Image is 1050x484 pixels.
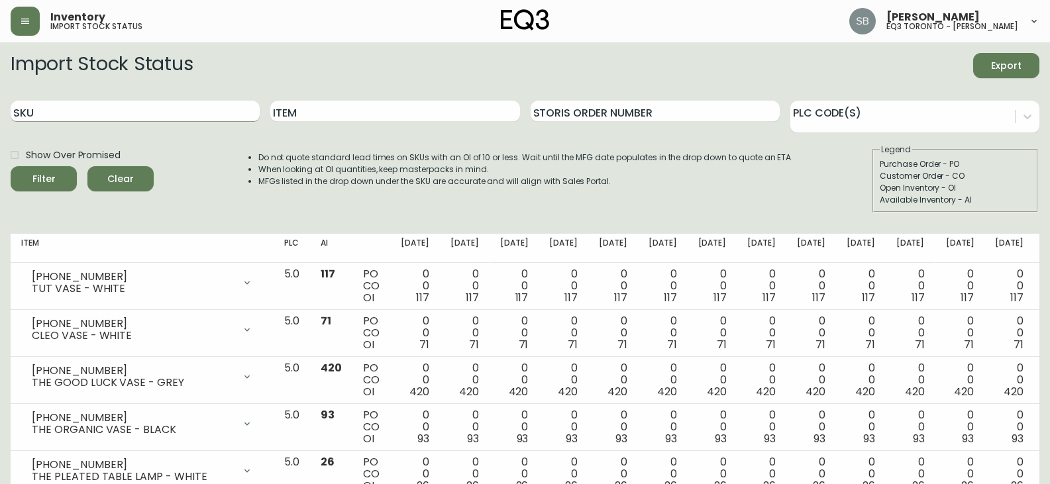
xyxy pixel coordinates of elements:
div: 0 0 [549,315,578,351]
span: 117 [515,290,529,305]
span: 117 [862,290,875,305]
th: [DATE] [490,234,539,263]
div: [PHONE_NUMBER] [32,365,234,377]
span: 93 [321,407,335,422]
li: When looking at OI quantities, keep masterpacks in mind. [258,164,794,175]
div: 0 0 [649,409,677,445]
div: 0 0 [946,362,974,398]
span: 71 [667,337,677,352]
span: 420 [409,384,429,399]
div: 0 0 [698,362,727,398]
div: 0 0 [599,268,627,304]
div: 0 0 [450,315,479,351]
div: 0 0 [401,315,429,351]
div: 0 0 [847,268,875,304]
div: 0 0 [649,362,677,398]
div: Open Inventory - OI [880,182,1031,194]
th: [DATE] [935,234,985,263]
span: 420 [321,360,342,375]
span: 117 [961,290,974,305]
span: 71 [766,337,776,352]
div: 0 0 [995,268,1024,304]
span: 420 [607,384,627,399]
div: 0 0 [747,268,776,304]
div: 0 0 [946,268,974,304]
div: CLEO VASE - WHITE [32,330,234,342]
div: Available Inventory - AI [880,194,1031,206]
span: Export [984,58,1029,74]
span: 93 [566,431,578,446]
div: 0 0 [747,362,776,398]
span: 117 [1010,290,1024,305]
div: THE ORGANIC VASE - BLACK [32,424,234,436]
h2: Import Stock Status [11,53,193,78]
div: 0 0 [995,409,1024,445]
th: PLC [274,234,310,263]
th: [DATE] [984,234,1034,263]
span: 117 [762,290,776,305]
button: Export [973,53,1039,78]
div: [PHONE_NUMBER]CLEO VASE - WHITE [21,315,263,344]
span: 117 [466,290,479,305]
div: 0 0 [946,409,974,445]
div: 0 0 [747,409,776,445]
h5: eq3 toronto - [PERSON_NAME] [886,23,1018,30]
div: PO CO [363,315,380,351]
div: PO CO [363,268,380,304]
th: [DATE] [390,234,440,263]
div: TUT VASE - WHITE [32,283,234,295]
td: 5.0 [274,263,310,310]
div: [PHONE_NUMBER] [32,318,234,330]
span: 420 [657,384,677,399]
span: 71 [815,337,825,352]
div: 0 0 [896,409,925,445]
span: 93 [417,431,429,446]
div: 0 0 [649,268,677,304]
span: 420 [509,384,529,399]
div: 0 0 [896,362,925,398]
div: THE GOOD LUCK VASE - GREY [32,377,234,389]
div: 0 0 [500,409,529,445]
span: 93 [814,431,825,446]
span: 93 [467,431,479,446]
button: Filter [11,166,77,191]
div: 0 0 [995,315,1024,351]
span: 420 [756,384,776,399]
div: 0 0 [599,409,627,445]
div: 0 0 [599,362,627,398]
legend: Legend [880,144,912,156]
span: 117 [416,290,429,305]
div: 0 0 [599,315,627,351]
span: 420 [905,384,925,399]
span: 71 [419,337,429,352]
div: 0 0 [500,315,529,351]
div: 0 0 [797,362,825,398]
div: [PHONE_NUMBER]THE GOOD LUCK VASE - GREY [21,362,263,391]
span: [PERSON_NAME] [886,12,980,23]
th: [DATE] [638,234,688,263]
span: OI [363,384,374,399]
span: 420 [855,384,875,399]
span: 93 [962,431,974,446]
div: 0 0 [797,409,825,445]
span: OI [363,290,374,305]
div: THE PLEATED TABLE LAMP - WHITE [32,471,234,483]
span: 117 [812,290,825,305]
span: 420 [1004,384,1024,399]
td: 5.0 [274,357,310,404]
div: 0 0 [698,315,727,351]
span: 93 [715,431,727,446]
span: 420 [806,384,825,399]
span: 93 [517,431,529,446]
button: Clear [87,166,154,191]
div: 0 0 [847,315,875,351]
div: 0 0 [549,268,578,304]
span: 117 [614,290,627,305]
div: PO CO [363,409,380,445]
span: 71 [617,337,627,352]
div: 0 0 [549,409,578,445]
th: [DATE] [786,234,836,263]
span: Show Over Promised [26,148,121,162]
th: Item [11,234,274,263]
div: 0 0 [649,315,677,351]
